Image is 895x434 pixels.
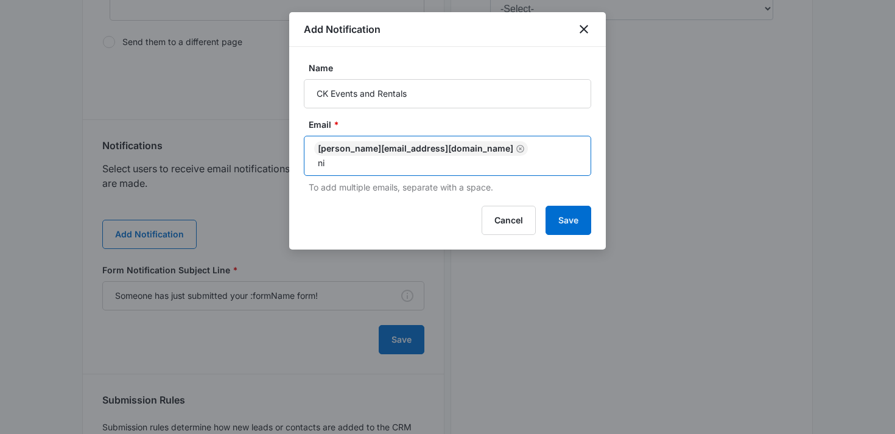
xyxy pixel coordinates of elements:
[8,361,38,371] span: Submit
[309,181,591,194] p: To add multiple emails, separate with a space.
[577,22,591,37] button: close
[304,22,381,37] h1: Add Notification
[314,141,528,156] div: [PERSON_NAME][EMAIL_ADDRESS][DOMAIN_NAME]
[516,144,524,153] button: Remove
[309,61,596,74] label: Name
[309,118,596,131] label: Email
[546,206,591,235] button: Save
[482,206,536,235] button: Cancel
